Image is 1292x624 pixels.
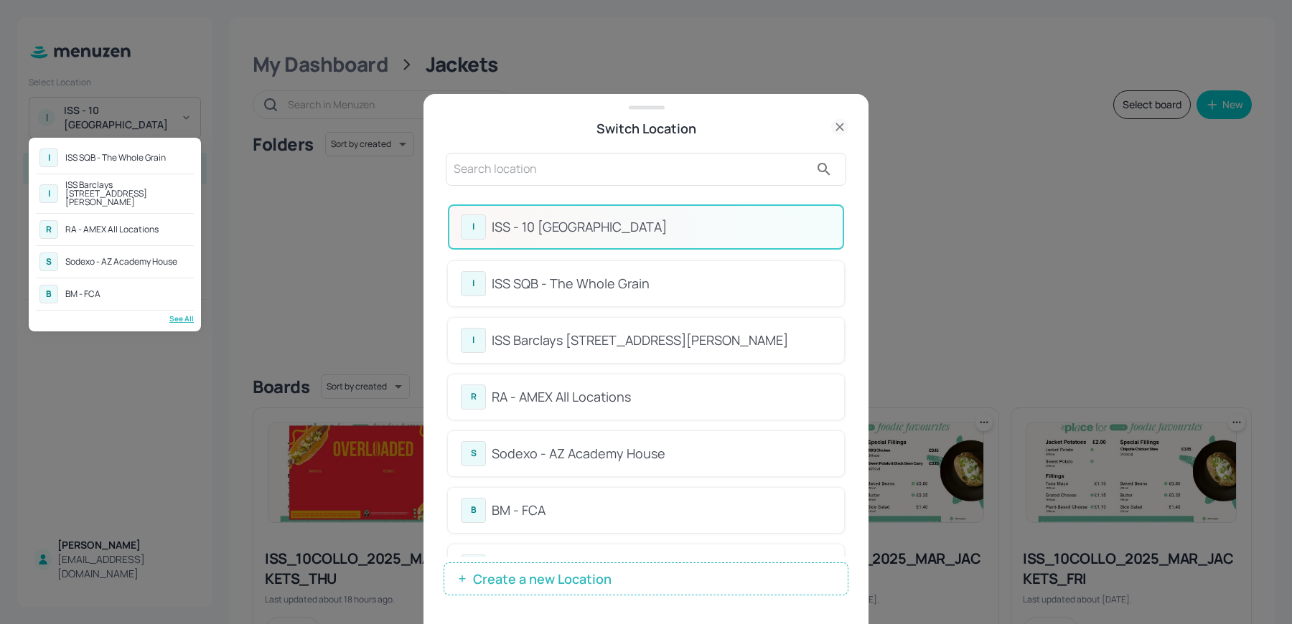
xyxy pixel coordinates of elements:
div: RA - AMEX All Locations [65,225,159,234]
div: Sodexo - AZ Academy House [65,257,177,266]
div: ISS SQB - The Whole Grain [65,153,166,162]
div: S [39,252,58,271]
div: R [39,220,58,239]
div: B [39,285,58,303]
div: BM - FCA [65,290,100,298]
div: I [39,148,58,167]
div: See All [36,313,194,324]
div: I [39,184,58,203]
div: ISS Barclays [STREET_ADDRESS][PERSON_NAME] [65,181,190,207]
